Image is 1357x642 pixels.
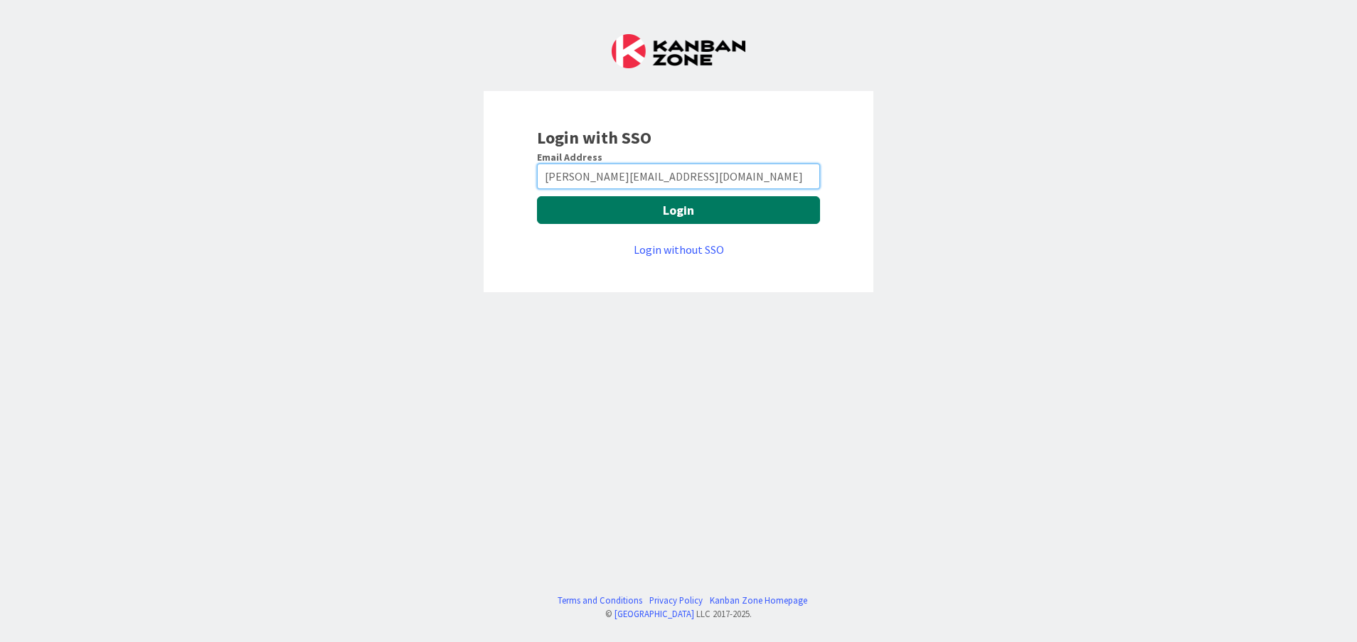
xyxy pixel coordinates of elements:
a: Terms and Conditions [558,594,642,607]
a: Kanban Zone Homepage [710,594,807,607]
a: Login without SSO [634,242,724,257]
label: Email Address [537,151,602,164]
img: Kanban Zone [612,34,745,68]
a: [GEOGRAPHIC_DATA] [614,608,694,619]
button: Login [537,196,820,224]
b: Login with SSO [537,127,651,149]
a: Privacy Policy [649,594,703,607]
div: © LLC 2017- 2025 . [550,607,807,621]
